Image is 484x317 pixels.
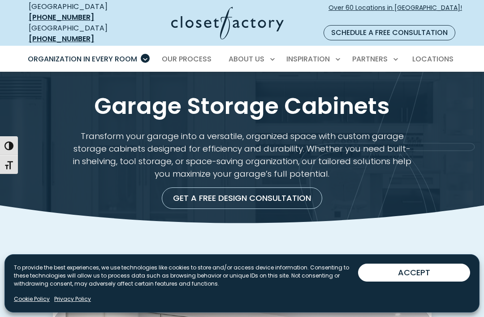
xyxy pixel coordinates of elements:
a: Get a Free Design Consultation [162,187,322,209]
button: ACCEPT [358,264,470,282]
a: [PHONE_NUMBER] [29,34,94,44]
span: Our Process [162,54,212,64]
div: [GEOGRAPHIC_DATA] [29,23,126,44]
h1: Garage Storage Cabinets [35,93,449,119]
nav: Primary Menu [22,47,462,72]
span: Partners [352,54,388,64]
span: Inspiration [286,54,330,64]
span: Organization in Every Room [28,54,137,64]
a: Schedule a Free Consultation [324,25,455,40]
a: Cookie Policy [14,295,50,303]
span: Over 60 Locations in [GEOGRAPHIC_DATA]! [328,3,462,22]
p: Transform your garage into a versatile, organized space with custom garage storage cabinets desig... [70,130,414,180]
a: Privacy Policy [54,295,91,303]
p: To provide the best experiences, we use technologies like cookies to store and/or access device i... [14,264,358,288]
div: [GEOGRAPHIC_DATA] [29,1,126,23]
span: Locations [412,54,454,64]
a: [PHONE_NUMBER] [29,12,94,22]
img: Closet Factory Logo [171,7,284,39]
span: About Us [229,54,264,64]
